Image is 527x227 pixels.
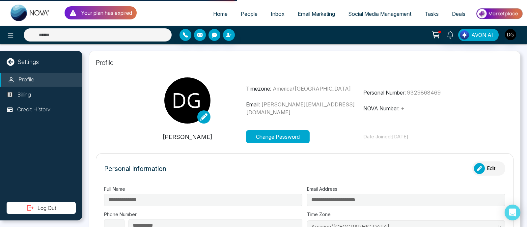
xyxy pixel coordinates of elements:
[18,75,34,84] p: Profile
[246,130,310,143] button: Change Password
[234,8,264,20] a: People
[342,8,418,20] a: Social Media Management
[363,133,481,141] p: Date Joined: [DATE]
[401,105,404,112] span: +
[298,11,335,17] span: Email Marketing
[246,100,363,116] p: Email:
[104,211,302,218] label: Phone Number
[7,202,76,214] button: Log Out
[11,5,50,21] img: Nova CRM Logo
[458,29,499,41] button: AVON AI
[475,6,523,21] img: Market-place.gif
[348,11,411,17] span: Social Media Management
[307,211,505,218] label: Time Zone
[17,91,31,99] p: Billing
[81,9,132,17] p: Your plan has expired
[307,185,505,192] label: Email Address
[18,57,39,66] p: Settings
[17,105,50,114] p: Credit History
[96,58,513,68] p: Profile
[505,205,520,220] div: Open Intercom Messenger
[104,185,302,192] label: Full Name
[425,11,439,17] span: Tasks
[471,31,493,39] span: AVON AI
[273,85,351,92] span: America/[GEOGRAPHIC_DATA]
[207,8,234,20] a: Home
[363,104,481,112] p: NOVA Number:
[213,11,228,17] span: Home
[264,8,291,20] a: Inbox
[472,161,505,176] button: Edit
[363,89,481,97] p: Personal Number:
[452,11,465,17] span: Deals
[246,85,363,93] p: Timezone:
[407,89,441,96] span: 9329868469
[291,8,342,20] a: Email Marketing
[445,8,472,20] a: Deals
[241,11,258,17] span: People
[246,101,355,116] span: [PERSON_NAME][EMAIL_ADDRESS][DOMAIN_NAME]
[129,132,246,141] p: [PERSON_NAME]
[104,164,166,174] p: Personal Information
[418,8,445,20] a: Tasks
[460,30,469,40] img: Lead Flow
[505,29,516,40] img: User Avatar
[271,11,285,17] span: Inbox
